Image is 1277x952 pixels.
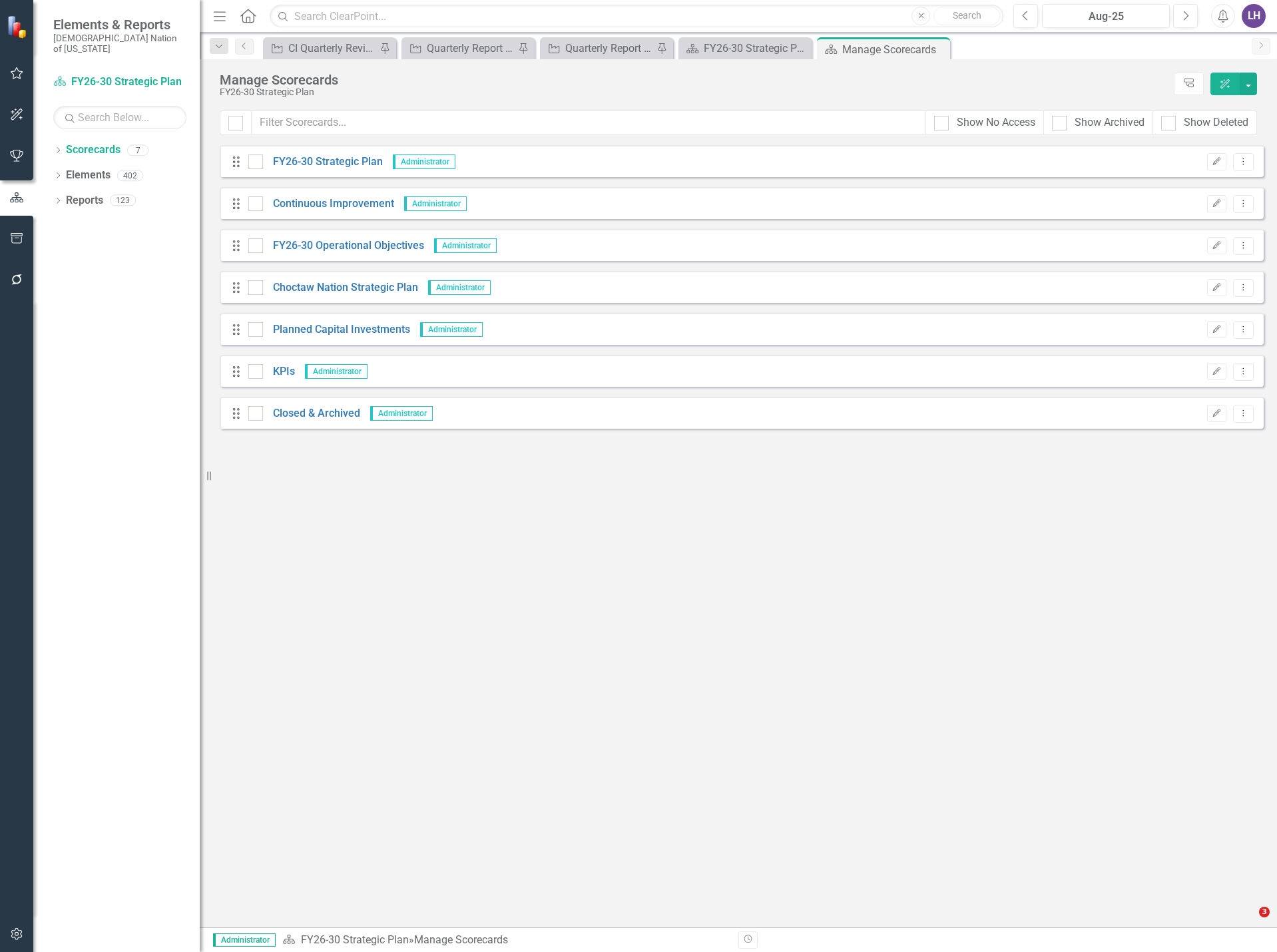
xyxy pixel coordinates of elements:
a: Scorecards [66,142,121,158]
span: Administrator [420,322,483,337]
img: ClearPoint Strategy [7,15,30,38]
div: » Manage Scorecards [282,933,728,948]
div: Quarterly Report Review [427,40,515,57]
div: Show No Access [957,115,1035,130]
iframe: Intercom live chat [1232,907,1264,939]
span: Elements & Reports [53,17,186,33]
a: FY26-30 Strategic Plan [53,75,186,90]
div: Manage Scorecards [842,41,947,58]
div: 7 [127,144,148,156]
div: Aug-25 [1047,9,1165,25]
a: CI Quarterly Review [266,40,376,57]
small: [DEMOGRAPHIC_DATA] Nation of [US_STATE] [53,33,186,55]
div: FY26-30 Strategic Plan [220,87,1167,97]
span: Administrator [428,280,491,295]
span: Search [953,10,981,21]
a: FY26-30 Operational Objectives [263,238,424,254]
span: Administrator [404,196,467,211]
a: Reports [66,193,103,208]
span: 3 [1259,907,1270,917]
a: FY26-30 Strategic Plan [263,154,383,170]
a: FY26-30 Strategic Plan [301,933,409,946]
a: Planned Capital Investments [263,322,410,338]
div: CI Quarterly Review [288,40,376,57]
input: Filter Scorecards... [251,111,926,135]
span: Administrator [393,154,455,169]
input: Search Below... [53,106,186,129]
div: 402 [117,170,143,181]
span: Administrator [213,933,276,947]
div: 123 [110,195,136,206]
a: Continuous Improvement [263,196,394,212]
span: Administrator [434,238,497,253]
a: FY26-30 Strategic Plan [682,40,808,57]
button: LH [1242,4,1266,28]
a: Quarterly Report Review (No Next Steps) [543,40,653,57]
a: Choctaw Nation Strategic Plan [263,280,418,296]
a: Quarterly Report Review [405,40,515,57]
span: Administrator [305,364,368,379]
span: Administrator [370,406,433,421]
div: Show Deleted [1184,115,1248,130]
div: Quarterly Report Review (No Next Steps) [565,40,653,57]
a: KPIs [263,364,295,379]
button: Search [933,7,1000,25]
div: FY26-30 Strategic Plan [704,40,808,57]
a: Closed & Archived [263,406,360,421]
input: Search ClearPoint... [270,5,1003,28]
button: Aug-25 [1042,4,1170,28]
a: Elements [66,168,111,183]
div: Manage Scorecards [220,73,1167,87]
div: Show Archived [1075,115,1145,130]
